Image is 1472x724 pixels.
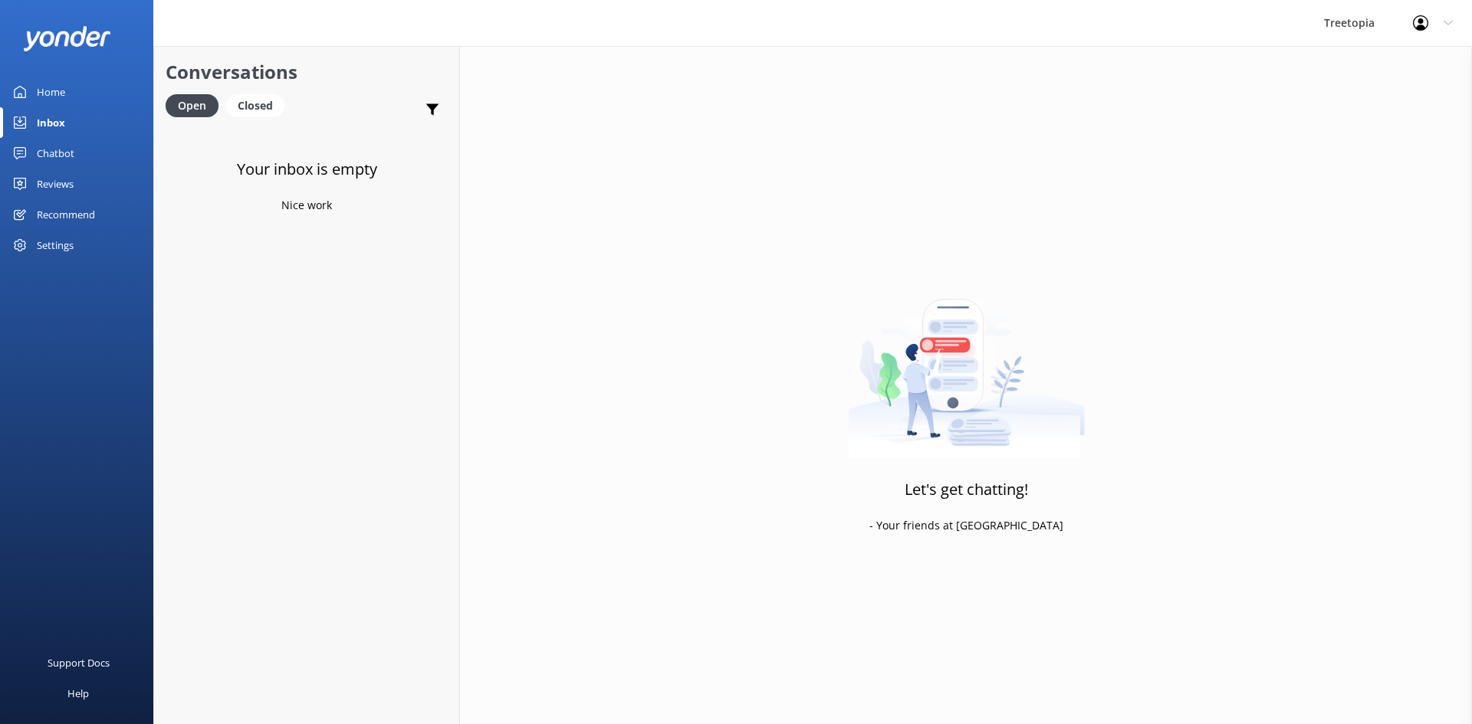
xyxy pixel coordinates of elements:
[848,267,1085,458] img: artwork of a man stealing a conversation from at giant smartphone
[37,107,65,138] div: Inbox
[37,199,95,230] div: Recommend
[48,647,110,678] div: Support Docs
[869,517,1063,534] p: - Your friends at [GEOGRAPHIC_DATA]
[166,57,448,87] h2: Conversations
[226,94,284,117] div: Closed
[166,94,219,117] div: Open
[905,477,1028,502] h3: Let's get chatting!
[237,157,377,182] h3: Your inbox is empty
[281,197,332,214] p: Nice work
[37,138,74,169] div: Chatbot
[23,26,111,51] img: yonder-white-logo.png
[37,169,74,199] div: Reviews
[226,97,292,113] a: Closed
[37,77,65,107] div: Home
[67,678,89,709] div: Help
[166,97,226,113] a: Open
[37,230,74,260] div: Settings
